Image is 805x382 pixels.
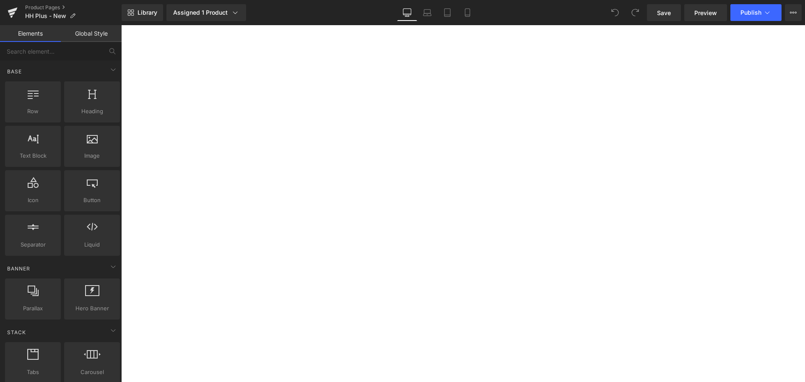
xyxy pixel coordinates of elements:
a: Product Pages [25,4,122,11]
a: Preview [684,4,727,21]
a: Desktop [397,4,417,21]
span: Liquid [67,240,117,249]
span: Separator [8,240,58,249]
span: Parallax [8,304,58,313]
span: Button [67,196,117,205]
button: Redo [627,4,644,21]
span: Text Block [8,151,58,160]
span: Tabs [8,368,58,377]
span: Library [138,9,157,16]
div: Assigned 1 Product [173,8,239,17]
span: Heading [67,107,117,116]
span: Save [657,8,671,17]
span: Publish [740,9,761,16]
button: Publish [730,4,782,21]
a: Mobile [457,4,478,21]
a: Tablet [437,4,457,21]
a: Global Style [61,25,122,42]
a: Laptop [417,4,437,21]
button: More [785,4,802,21]
span: Hero Banner [67,304,117,313]
span: Row [8,107,58,116]
span: Icon [8,196,58,205]
span: Base [6,68,23,75]
button: Undo [607,4,623,21]
span: Stack [6,328,27,336]
span: Image [67,151,117,160]
a: New Library [122,4,163,21]
span: Preview [694,8,717,17]
span: HH Plus - New [25,13,66,19]
span: Carousel [67,368,117,377]
span: Banner [6,265,31,273]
